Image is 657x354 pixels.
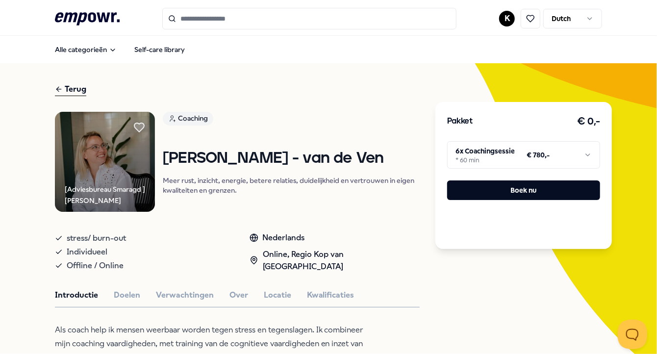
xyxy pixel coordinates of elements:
[447,180,600,200] button: Boek nu
[578,114,601,129] h3: € 0,-
[163,176,420,195] p: Meer rust, inzicht, energie, betere relaties, duidelijkheid en vertrouwen in eigen kwaliteiten en...
[250,248,420,273] div: Online, Regio Kop van [GEOGRAPHIC_DATA]
[229,289,248,302] button: Over
[163,150,420,167] h1: [PERSON_NAME] - van de Ven
[156,289,214,302] button: Verwachtingen
[250,231,420,244] div: Nederlands
[67,231,126,245] span: stress/ burn-out
[55,112,155,212] img: Product Image
[163,112,420,129] a: Coaching
[65,184,155,206] div: [Adviesbureau Smaragd ] [PERSON_NAME]
[163,112,213,126] div: Coaching
[114,289,140,302] button: Doelen
[307,289,354,302] button: Kwalificaties
[55,83,86,96] div: Terug
[67,245,107,259] span: Individueel
[618,320,647,349] iframe: Help Scout Beacon - Open
[499,11,515,26] button: K
[67,259,124,273] span: Offline / Online
[55,289,98,302] button: Introductie
[447,115,473,128] h3: Pakket
[47,40,193,59] nav: Main
[162,8,456,29] input: Search for products, categories or subcategories
[47,40,125,59] button: Alle categorieën
[126,40,193,59] a: Self-care library
[264,289,291,302] button: Locatie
